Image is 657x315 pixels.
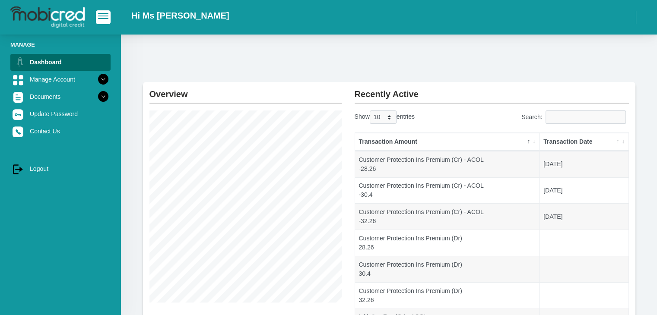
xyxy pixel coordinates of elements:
[10,123,111,139] a: Contact Us
[10,161,111,177] a: Logout
[10,54,111,70] a: Dashboard
[131,10,229,21] h2: Hi Ms [PERSON_NAME]
[355,256,540,282] td: Customer Protection Ins Premium (Dr) 30.4
[540,151,628,177] td: [DATE]
[355,133,540,151] th: Transaction Amount: activate to sort column descending
[355,110,415,124] label: Show entries
[355,151,540,177] td: Customer Protection Ins Premium (Cr) - ACOL -28.26
[355,203,540,230] td: Customer Protection Ins Premium (Cr) - ACOL -32.26
[10,88,111,105] a: Documents
[355,177,540,204] td: Customer Protection Ins Premium (Cr) - ACOL -30.4
[149,82,342,99] h2: Overview
[355,82,629,99] h2: Recently Active
[10,41,111,49] li: Manage
[355,282,540,309] td: Customer Protection Ins Premium (Dr) 32.26
[10,6,85,28] img: logo-mobicred.svg
[370,110,397,124] select: Showentries
[10,71,111,88] a: Manage Account
[521,110,629,124] label: Search:
[546,110,626,124] input: Search:
[540,133,628,151] th: Transaction Date: activate to sort column ascending
[10,106,111,122] a: Update Password
[540,177,628,204] td: [DATE]
[355,230,540,256] td: Customer Protection Ins Premium (Dr) 28.26
[540,203,628,230] td: [DATE]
